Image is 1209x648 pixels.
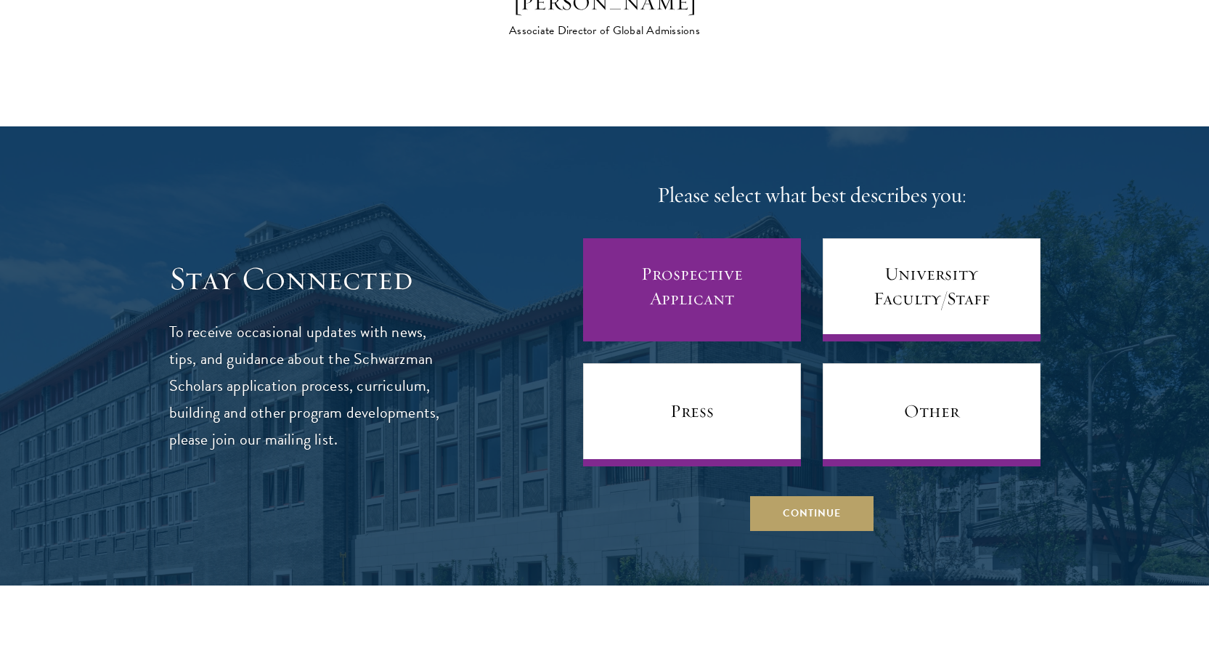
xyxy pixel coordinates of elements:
[169,259,441,299] h3: Stay Connected
[750,495,874,530] button: Continue
[478,22,732,39] div: Associate Director of Global Admissions
[823,238,1041,341] a: University Faculty/Staff
[169,319,441,453] p: To receive occasional updates with news, tips, and guidance about the Schwarzman Scholars applica...
[823,363,1041,466] a: Other
[583,181,1041,210] h4: Please select what best describes you:
[583,238,801,341] a: Prospective Applicant
[583,363,801,466] a: Press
